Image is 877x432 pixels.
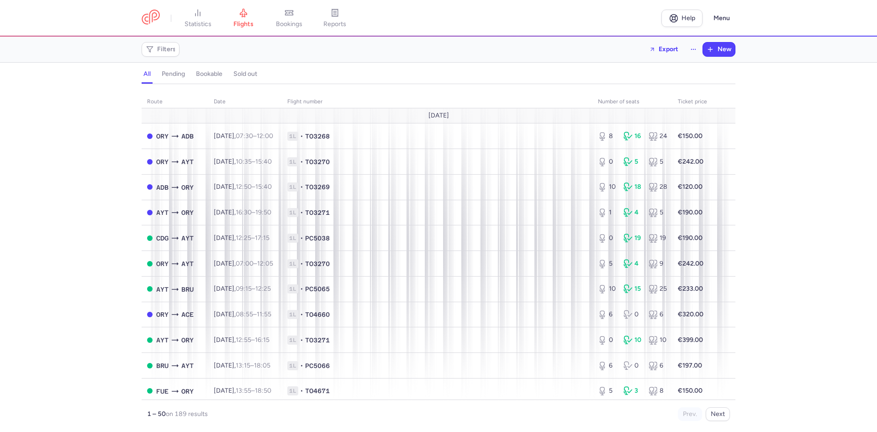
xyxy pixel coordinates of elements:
[659,46,678,53] span: Export
[236,260,273,267] span: –
[255,183,272,191] time: 15:40
[156,131,169,141] span: ORY
[196,70,222,78] h4: bookable
[300,259,303,268] span: •
[287,234,298,243] span: 1L
[236,234,251,242] time: 12:25
[181,259,194,269] span: AYT
[257,260,273,267] time: 12:05
[623,386,642,395] div: 3
[305,132,330,141] span: TO3268
[287,386,298,395] span: 1L
[649,336,667,345] div: 10
[300,132,303,141] span: •
[156,208,169,218] span: AYT
[236,336,251,344] time: 12:55
[682,15,695,21] span: Help
[181,284,194,294] span: BRU
[236,234,269,242] span: –
[156,335,169,345] span: AYT
[147,410,166,418] strong: 1 – 50
[598,310,616,319] div: 6
[236,387,251,395] time: 13:55
[214,285,271,293] span: [DATE],
[300,336,303,345] span: •
[208,95,282,109] th: date
[703,43,735,56] button: New
[236,208,271,216] span: –
[678,387,703,395] strong: €150.00
[236,183,272,191] span: –
[300,310,303,319] span: •
[649,386,667,395] div: 8
[157,46,176,53] span: Filters
[678,183,703,191] strong: €120.00
[236,285,271,293] span: –
[300,284,303,293] span: •
[300,208,303,217] span: •
[287,182,298,192] span: 1L
[598,157,616,166] div: 0
[643,42,684,57] button: Export
[214,362,270,369] span: [DATE],
[678,260,703,267] strong: €242.00
[598,259,616,268] div: 5
[214,183,272,191] span: [DATE],
[287,208,298,217] span: 1L
[305,234,330,243] span: PC5038
[428,112,449,119] span: [DATE]
[282,95,592,109] th: Flight number
[166,410,208,418] span: on 189 results
[181,182,194,192] span: ORY
[214,336,269,344] span: [DATE],
[623,284,642,293] div: 15
[214,310,271,318] span: [DATE],
[649,157,667,166] div: 5
[672,95,713,109] th: Ticket price
[649,208,667,217] div: 5
[305,259,330,268] span: TO3270
[236,362,250,369] time: 13:15
[181,386,194,396] span: ORY
[214,208,271,216] span: [DATE],
[598,182,616,192] div: 10
[305,208,330,217] span: TO3271
[156,309,169,320] span: ORY
[623,234,642,243] div: 19
[181,309,194,320] span: ACE
[156,233,169,243] span: CDG
[598,132,616,141] div: 8
[300,234,303,243] span: •
[236,260,254,267] time: 07:00
[181,361,194,371] span: AYT
[661,10,703,27] a: Help
[312,8,358,28] a: reports
[255,336,269,344] time: 16:15
[678,336,703,344] strong: €399.00
[236,336,269,344] span: –
[236,387,271,395] span: –
[162,70,185,78] h4: pending
[287,284,298,293] span: 1L
[181,131,194,141] span: ADB
[718,46,731,53] span: New
[598,284,616,293] div: 10
[257,132,273,140] time: 12:00
[598,361,616,370] div: 6
[236,132,253,140] time: 07:30
[623,132,642,141] div: 16
[236,183,252,191] time: 12:50
[678,132,703,140] strong: €150.00
[598,386,616,395] div: 5
[305,386,330,395] span: TO4671
[143,70,151,78] h4: all
[181,157,194,167] span: AYT
[305,310,330,319] span: TO4660
[706,407,730,421] button: Next
[233,70,257,78] h4: sold out
[649,234,667,243] div: 19
[156,361,169,371] span: BRU
[236,310,253,318] time: 08:55
[266,8,312,28] a: bookings
[181,233,194,243] span: AYT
